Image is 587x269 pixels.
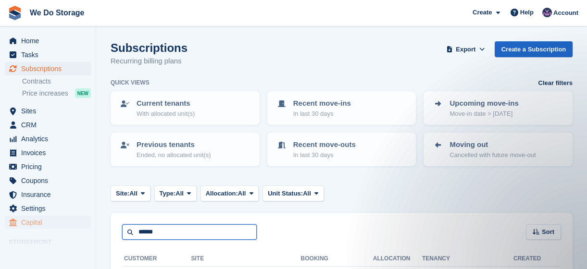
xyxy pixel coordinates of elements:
div: NEW [75,88,91,98]
span: Create [473,8,492,17]
a: menu [5,118,91,132]
button: Type: All [154,185,197,201]
span: Price increases [22,89,68,98]
th: Site [191,251,301,267]
img: Wayne Pitt [542,8,552,17]
p: Cancelled with future move-out [450,150,536,160]
span: Type: [160,189,176,198]
a: Recent move-outs In last 30 days [268,134,415,165]
a: menu [5,62,91,75]
a: menu [5,216,91,229]
a: menu [5,146,91,159]
a: menu [5,202,91,215]
span: Tasks [21,48,79,61]
button: Allocation: All [200,185,259,201]
th: Booking [301,251,373,267]
a: Create a Subscription [495,41,573,57]
p: Recurring billing plans [111,56,187,67]
a: menu [5,174,91,187]
p: With allocated unit(s) [137,109,195,119]
a: Previous tenants Ended, no allocated unit(s) [112,134,259,165]
p: Recent move-ins [293,98,351,109]
span: Home [21,34,79,48]
p: Move-in date > [DATE] [450,109,518,119]
a: menu [5,34,91,48]
a: menu [5,160,91,173]
a: Clear filters [538,78,573,88]
span: Invoices [21,146,79,159]
span: Sort [542,227,554,237]
span: CRM [21,118,79,132]
p: Upcoming move-ins [450,98,518,109]
a: menu [5,104,91,118]
p: Ended, no allocated unit(s) [137,150,211,160]
span: Subscriptions [21,62,79,75]
span: Analytics [21,132,79,146]
a: We Do Storage [26,5,88,21]
span: Unit Status: [268,189,303,198]
span: Allocation: [206,189,238,198]
span: Site: [116,189,129,198]
button: Export [445,41,487,57]
a: Price increases NEW [22,88,91,98]
span: Account [553,8,578,18]
th: Customer [122,251,191,267]
a: menu [5,188,91,201]
th: Tenancy [422,251,456,267]
a: Upcoming move-ins Move-in date > [DATE] [425,92,572,124]
span: Settings [21,202,79,215]
span: Help [520,8,534,17]
span: All [303,189,311,198]
button: Unit Status: All [262,185,324,201]
span: Storefront [9,237,96,247]
button: Site: All [111,185,150,201]
a: Recent move-ins In last 30 days [268,92,415,124]
a: Current tenants With allocated unit(s) [112,92,259,124]
span: Capital [21,216,79,229]
p: Previous tenants [137,139,211,150]
span: All [238,189,246,198]
span: All [175,189,184,198]
span: Sites [21,104,79,118]
p: In last 30 days [293,150,356,160]
th: Allocation [373,251,422,267]
span: All [129,189,137,198]
a: menu [5,132,91,146]
h6: Quick views [111,78,150,87]
a: Contracts [22,77,91,86]
p: Recent move-outs [293,139,356,150]
th: Created [513,251,541,267]
p: Current tenants [137,98,195,109]
a: menu [5,48,91,61]
span: Coupons [21,174,79,187]
p: Moving out [450,139,536,150]
a: Moving out Cancelled with future move-out [425,134,572,165]
img: stora-icon-8386f47178a22dfd0bd8f6a31ec36ba5ce8667c1dd55bd0f319d3a0aa187defe.svg [8,6,22,20]
span: Export [456,45,475,54]
span: Pricing [21,160,79,173]
p: In last 30 days [293,109,351,119]
h1: Subscriptions [111,41,187,54]
span: Insurance [21,188,79,201]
